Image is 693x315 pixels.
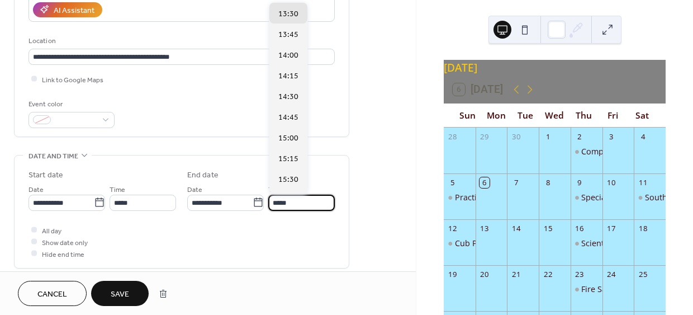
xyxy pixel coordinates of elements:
[569,104,599,128] div: Thu
[575,223,585,233] div: 16
[37,289,67,300] span: Cancel
[444,60,666,76] div: [DATE]
[638,177,648,187] div: 11
[448,177,458,187] div: 5
[455,238,595,249] div: Cub Pack Pitch and Putt Competition
[42,248,84,260] span: Hide end time
[571,284,602,295] div: Fire Safety Badge - Part 2
[91,281,149,306] button: Save
[18,281,87,306] button: Cancel
[540,104,569,128] div: Wed
[278,91,298,103] span: 14:30
[268,184,284,195] span: Time
[606,131,616,142] div: 3
[187,184,202,195] span: Date
[278,153,298,165] span: 15:15
[278,112,298,124] span: 14:45
[571,192,602,203] div: Special guest meeting with Blane Stoker
[278,8,298,20] span: 13:30
[543,223,553,233] div: 15
[511,131,521,142] div: 30
[571,146,602,157] div: Compass work, grid references and map reading
[638,269,648,279] div: 25
[42,225,61,237] span: All day
[634,192,666,203] div: Southgate District Cub Trek Competition
[511,104,540,128] div: Tue
[480,177,490,187] div: 6
[29,98,112,110] div: Event color
[480,223,490,233] div: 13
[599,104,628,128] div: Fri
[42,237,88,248] span: Show date only
[278,174,298,186] span: 15:30
[29,184,44,195] span: Date
[606,223,616,233] div: 17
[29,170,63,181] div: Start date
[606,177,616,187] div: 10
[543,177,553,187] div: 8
[581,284,676,295] div: Fire Safety Badge - Part 2
[480,131,490,142] div: 29
[638,223,648,233] div: 18
[575,269,585,279] div: 23
[606,269,616,279] div: 24
[444,238,476,249] div: Cub Pack Pitch and Putt Competition
[278,29,298,41] span: 13:45
[187,170,219,181] div: End date
[543,269,553,279] div: 22
[448,223,458,233] div: 12
[638,131,648,142] div: 4
[628,104,657,128] div: Sat
[54,4,94,16] div: AI Assistant
[453,104,482,128] div: Sun
[480,269,490,279] div: 20
[571,238,602,249] div: Scientist Badge evening
[29,35,333,47] div: Location
[29,151,78,162] span: Date and time
[575,131,585,142] div: 2
[511,223,521,233] div: 14
[448,131,458,142] div: 28
[581,238,671,249] div: Scientist Badge evening
[448,269,458,279] div: 19
[575,177,585,187] div: 9
[543,131,553,142] div: 1
[455,192,626,203] div: Practice for the District Cub Trek competition
[278,50,298,62] span: 14:00
[278,70,298,82] span: 14:15
[110,184,125,195] span: Time
[482,104,511,128] div: Mon
[511,177,521,187] div: 7
[42,74,103,86] span: Link to Google Maps
[33,2,102,17] button: AI Assistant
[511,269,521,279] div: 21
[278,133,298,144] span: 15:00
[444,192,476,203] div: Practice for the District Cub Trek competition
[111,289,129,300] span: Save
